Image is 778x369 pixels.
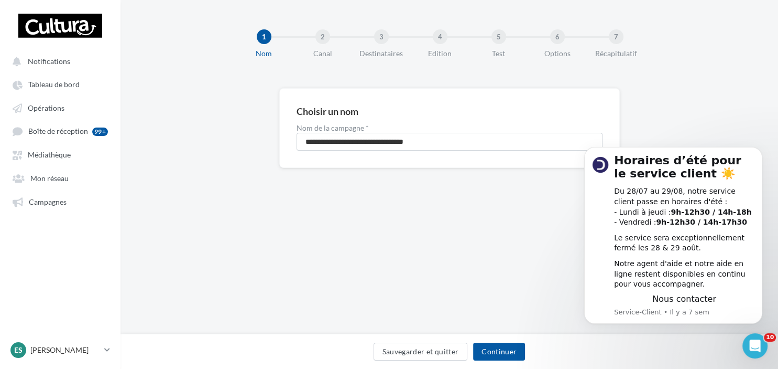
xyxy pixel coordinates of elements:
[550,29,565,44] div: 6
[524,48,591,59] div: Options
[374,29,389,44] div: 3
[6,145,114,164] a: Médiathèque
[374,343,468,361] button: Sauvegarder et quitter
[6,51,110,70] button: Notifications
[6,121,114,141] a: Boîte de réception 99+
[473,343,525,361] button: Continuer
[6,168,114,187] a: Mon réseau
[30,174,69,183] span: Mon réseau
[433,29,447,44] div: 4
[583,48,650,59] div: Récapitulatif
[289,48,356,59] div: Canal
[742,333,768,359] iframe: Intercom live chat
[257,29,271,44] div: 1
[30,345,100,355] p: [PERSON_NAME]
[609,29,623,44] div: 7
[28,80,80,89] span: Tableau de bord
[6,98,114,117] a: Opérations
[348,48,415,59] div: Destinataires
[297,124,602,132] label: Nom de la campagne *
[28,57,70,66] span: Notifications
[465,48,532,59] div: Test
[6,75,114,93] a: Tableau de bord
[14,345,23,355] span: ES
[28,127,88,136] span: Boîte de réception
[29,197,67,206] span: Campagnes
[568,134,778,364] iframe: Intercom notifications message
[407,48,474,59] div: Edition
[6,192,114,210] a: Campagnes
[92,128,108,136] div: 99+
[315,29,330,44] div: 2
[764,333,776,342] span: 10
[491,29,506,44] div: 5
[297,107,358,116] div: Choisir un nom
[231,48,298,59] div: Nom
[28,103,64,112] span: Opérations
[28,151,71,160] span: Médiathèque
[8,340,112,360] a: ES [PERSON_NAME]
